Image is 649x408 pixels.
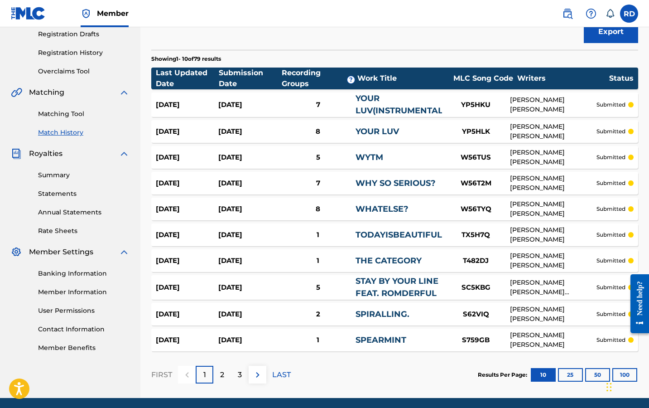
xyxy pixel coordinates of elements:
[596,310,625,318] p: submitted
[517,73,609,84] div: Writers
[356,178,436,188] a: WHY SO SERIOUS?
[347,76,355,83] span: ?
[442,178,510,189] div: W56T2M
[510,95,596,114] div: [PERSON_NAME] [PERSON_NAME]
[510,278,596,297] div: [PERSON_NAME] [PERSON_NAME] [PERSON_NAME], [PERSON_NAME], [PERSON_NAME] [PERSON_NAME]
[596,283,625,291] p: submitted
[119,87,130,98] img: expand
[238,369,242,380] p: 3
[442,335,510,345] div: S759GB
[596,257,625,265] p: submitted
[218,309,281,320] div: [DATE]
[38,189,130,199] a: Statements
[596,101,625,109] p: submitted
[11,148,22,159] img: Royalties
[510,225,596,244] div: [PERSON_NAME] [PERSON_NAME]
[442,152,510,163] div: W56TUS
[558,5,577,23] a: Public Search
[156,282,218,293] div: [DATE]
[11,247,22,257] img: Member Settings
[38,48,130,58] a: Registration History
[38,29,130,39] a: Registration Drafts
[29,247,93,257] span: Member Settings
[596,231,625,239] p: submitted
[281,152,356,163] div: 5
[356,152,383,162] a: WYTM
[218,100,281,110] div: [DATE]
[582,5,600,23] div: Help
[281,230,356,240] div: 1
[203,369,206,380] p: 1
[156,335,218,345] div: [DATE]
[156,126,218,137] div: [DATE]
[478,371,529,379] p: Results Per Page:
[281,178,356,189] div: 7
[586,8,596,19] img: help
[356,204,409,214] a: WHATELSE?
[585,368,610,382] button: 50
[510,122,596,141] div: [PERSON_NAME] [PERSON_NAME]
[81,8,91,19] img: Top Rightsholder
[282,68,357,89] div: Recording Groups
[156,152,218,163] div: [DATE]
[38,343,130,353] a: Member Benefits
[356,126,399,136] a: YOUR LUV
[449,73,517,84] div: MLC Song Code
[357,73,449,84] div: Work Title
[151,55,221,63] p: Showing 1 - 10 of 79 results
[531,368,556,382] button: 10
[356,93,446,116] a: YOUR LUV(INSTRUMENTAL)
[281,309,356,320] div: 2
[156,256,218,266] div: [DATE]
[442,309,510,320] div: S62VIQ
[156,204,218,214] div: [DATE]
[606,374,612,401] div: Drag
[119,148,130,159] img: expand
[596,336,625,344] p: submitted
[356,335,406,345] a: SPEARMINT
[442,100,510,110] div: YP5HKU
[604,364,649,408] iframe: Chat Widget
[219,68,282,89] div: Submission Date
[442,256,510,266] div: T482DJ
[281,204,356,214] div: 8
[218,178,281,189] div: [DATE]
[442,230,510,240] div: TX5H7Q
[510,199,596,219] div: [PERSON_NAME] [PERSON_NAME]
[38,170,130,180] a: Summary
[38,269,130,278] a: Banking Information
[156,68,219,89] div: Last Updated Date
[38,287,130,297] a: Member Information
[38,208,130,217] a: Annual Statements
[272,369,291,380] p: LAST
[29,87,64,98] span: Matching
[596,179,625,187] p: submitted
[29,148,62,159] span: Royalties
[218,335,281,345] div: [DATE]
[220,369,224,380] p: 2
[281,282,356,293] div: 5
[218,126,281,137] div: [DATE]
[596,205,625,213] p: submitted
[356,276,438,298] a: STAY BY YOUR LINE FEAT. ROMDERFUL
[281,100,356,110] div: 7
[156,230,218,240] div: [DATE]
[119,247,130,257] img: expand
[558,368,583,382] button: 25
[510,174,596,193] div: [PERSON_NAME] [PERSON_NAME]
[620,5,638,23] div: User Menu
[38,109,130,119] a: Matching Tool
[252,369,263,380] img: right
[510,305,596,324] div: [PERSON_NAME] [PERSON_NAME]
[38,226,130,236] a: Rate Sheets
[218,230,281,240] div: [DATE]
[156,178,218,189] div: [DATE]
[356,230,442,240] a: TODAYISBEAUTIFUL
[11,7,46,20] img: MLC Logo
[218,204,281,214] div: [DATE]
[38,128,130,137] a: Match History
[510,148,596,167] div: [PERSON_NAME] [PERSON_NAME]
